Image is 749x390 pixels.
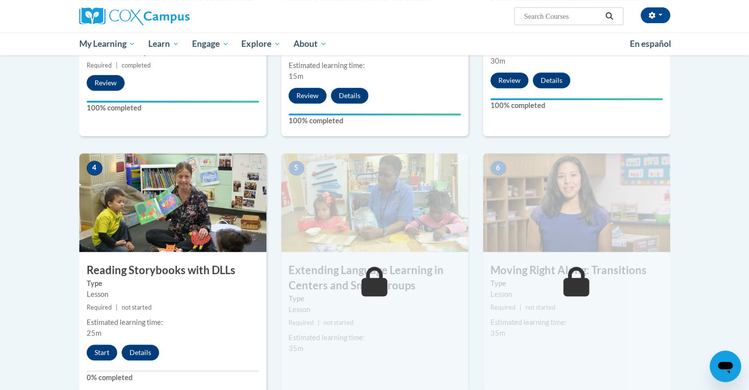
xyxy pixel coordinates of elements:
a: Engage [186,33,235,55]
span: | [116,62,118,69]
span: 25m [87,329,101,337]
a: Explore [235,33,287,55]
button: Account Settings [641,7,670,23]
button: Start [87,345,117,360]
span: 35m [490,329,505,337]
span: My Learning [79,38,135,50]
div: Your progress [289,113,461,115]
span: 15m [289,72,303,80]
label: Type [87,278,259,289]
h3: Reading Storybooks with DLLs [79,263,266,278]
label: 100% completed [87,103,259,113]
span: completed [122,62,151,69]
div: Main menu [65,33,685,55]
label: 100% completed [490,100,663,111]
span: 6 [490,161,506,176]
span: About [293,38,327,50]
span: Explore [241,38,281,50]
span: 35m [289,344,303,353]
div: Lesson [87,289,259,300]
span: | [318,319,320,326]
span: not started [324,319,354,326]
h3: Moving Right Along: Transitions [483,263,670,278]
span: 5 [289,161,304,176]
span: Learn [148,38,179,50]
div: Lesson [289,304,461,315]
span: | [520,304,521,311]
span: not started [122,304,152,311]
a: About [287,33,333,55]
span: 30m [490,57,505,65]
div: Your progress [490,98,663,100]
span: Engage [192,38,229,50]
a: Learn [142,33,186,55]
div: Estimated learning time: [289,332,461,343]
img: Cox Campus [79,7,190,25]
button: Details [331,88,368,104]
div: Estimated learning time: [87,317,259,328]
button: Review [490,72,528,88]
label: 100% completed [289,115,461,126]
span: 4 [87,161,102,176]
span: Required [289,319,314,326]
span: Required [490,304,516,311]
button: Review [289,88,326,104]
span: | [116,304,118,311]
button: Search [602,10,617,22]
span: Required [87,62,112,69]
div: Your progress [87,101,259,103]
img: Course Image [483,153,670,252]
button: Details [533,72,570,88]
span: Required [87,304,112,311]
input: Search Courses [523,10,602,22]
button: Details [122,345,159,360]
span: not started [525,304,555,311]
div: Estimated learning time: [289,60,461,71]
img: Course Image [79,153,266,252]
a: Cox Campus [79,7,266,25]
label: Type [289,293,461,304]
iframe: Button to launch messaging window [710,351,741,382]
span: En español [630,38,671,49]
label: Type [490,278,663,289]
label: 0% completed [87,372,259,383]
h3: Extending Language Learning in Centers and Small Groups [281,263,468,293]
a: My Learning [73,33,142,55]
div: Estimated learning time: [490,317,663,328]
img: Course Image [281,153,468,252]
a: En español [623,34,678,54]
button: Review [87,75,125,91]
div: Lesson [490,289,663,300]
